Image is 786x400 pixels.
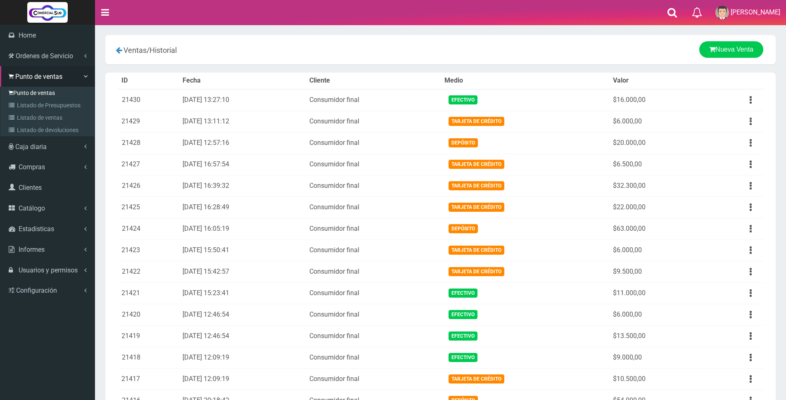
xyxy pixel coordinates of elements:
[179,261,306,282] td: [DATE] 15:42:57
[610,196,703,218] td: $22.000,00
[150,46,177,54] span: Historial
[179,368,306,390] td: [DATE] 12:09:19
[179,282,306,304] td: [DATE] 15:23:41
[449,203,504,211] span: Tarjeta de Crédito
[179,73,306,89] th: Fecha
[19,266,78,274] span: Usuarios y permisos
[610,111,703,132] td: $6.000,00
[118,196,179,218] td: 21425
[179,347,306,368] td: [DATE] 12:09:19
[306,282,441,304] td: Consumidor final
[449,331,477,340] span: Efectivo
[179,325,306,347] td: [DATE] 12:46:54
[610,261,703,282] td: $9.500,00
[118,325,179,347] td: 21419
[118,261,179,282] td: 21422
[715,6,729,19] img: User Image
[19,246,45,253] span: Informes
[306,175,441,196] td: Consumidor final
[699,41,763,58] a: Nueva Venta
[2,124,95,136] a: Listado de devoluciones
[306,368,441,390] td: Consumidor final
[306,89,441,111] td: Consumidor final
[19,184,42,192] span: Clientes
[123,46,147,54] span: Ventas
[449,138,478,147] span: Depósito
[118,304,179,325] td: 21420
[179,196,306,218] td: [DATE] 16:28:49
[449,95,477,104] span: Efectivo
[441,73,610,89] th: Medio
[731,8,780,16] span: [PERSON_NAME]
[610,175,703,196] td: $32.300,00
[449,160,504,168] span: Tarjeta de Crédito
[179,89,306,111] td: [DATE] 13:27:10
[15,143,47,151] span: Caja diaria
[610,239,703,261] td: $6.000,00
[179,111,306,132] td: [DATE] 13:11:12
[449,181,504,190] span: Tarjeta de Crédito
[610,73,703,89] th: Valor
[449,310,477,319] span: Efectivo
[2,87,95,99] a: Punto de ventas
[449,246,504,254] span: Tarjeta de Crédito
[118,89,179,111] td: 21430
[118,347,179,368] td: 21418
[112,41,331,58] div: /
[19,204,45,212] span: Catálogo
[306,111,441,132] td: Consumidor final
[306,304,441,325] td: Consumidor final
[2,111,95,124] a: Listado de ventas
[610,132,703,154] td: $20.000,00
[306,132,441,154] td: Consumidor final
[306,218,441,239] td: Consumidor final
[449,117,504,125] span: Tarjeta de Crédito
[118,132,179,154] td: 21428
[19,31,36,39] span: Home
[179,218,306,239] td: [DATE] 16:05:19
[306,73,441,89] th: Cliente
[306,239,441,261] td: Consumidor final
[179,239,306,261] td: [DATE] 15:50:41
[449,289,477,297] span: Efectivo
[118,368,179,390] td: 21417
[306,196,441,218] td: Consumidor final
[610,218,703,239] td: $63.000,00
[610,347,703,368] td: $9.000,00
[610,282,703,304] td: $11.000,00
[179,132,306,154] td: [DATE] 12:57:16
[449,224,478,233] span: Depósito
[118,282,179,304] td: 21421
[15,73,62,80] span: Punto de ventas
[118,218,179,239] td: 21424
[118,175,179,196] td: 21426
[118,154,179,175] td: 21427
[179,175,306,196] td: [DATE] 16:39:32
[449,353,477,362] span: Efectivo
[610,89,703,111] td: $16.000,00
[610,368,703,390] td: $10.500,00
[610,325,703,347] td: $13.500,00
[16,286,57,294] span: Configuración
[179,304,306,325] td: [DATE] 12:46:54
[306,325,441,347] td: Consumidor final
[118,111,179,132] td: 21429
[306,347,441,368] td: Consumidor final
[19,163,45,171] span: Compras
[179,154,306,175] td: [DATE] 16:57:54
[16,52,73,60] span: Ordenes de Servicio
[449,267,504,276] span: Tarjeta de Crédito
[2,99,95,111] a: Listado de Presupuestos
[449,374,504,383] span: Tarjeta de Crédito
[27,2,68,23] img: Logo grande
[118,239,179,261] td: 21423
[610,154,703,175] td: $6.500,00
[19,225,54,233] span: Estadisticas
[306,154,441,175] td: Consumidor final
[610,304,703,325] td: $6.000,00
[306,261,441,282] td: Consumidor final
[118,73,179,89] th: ID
